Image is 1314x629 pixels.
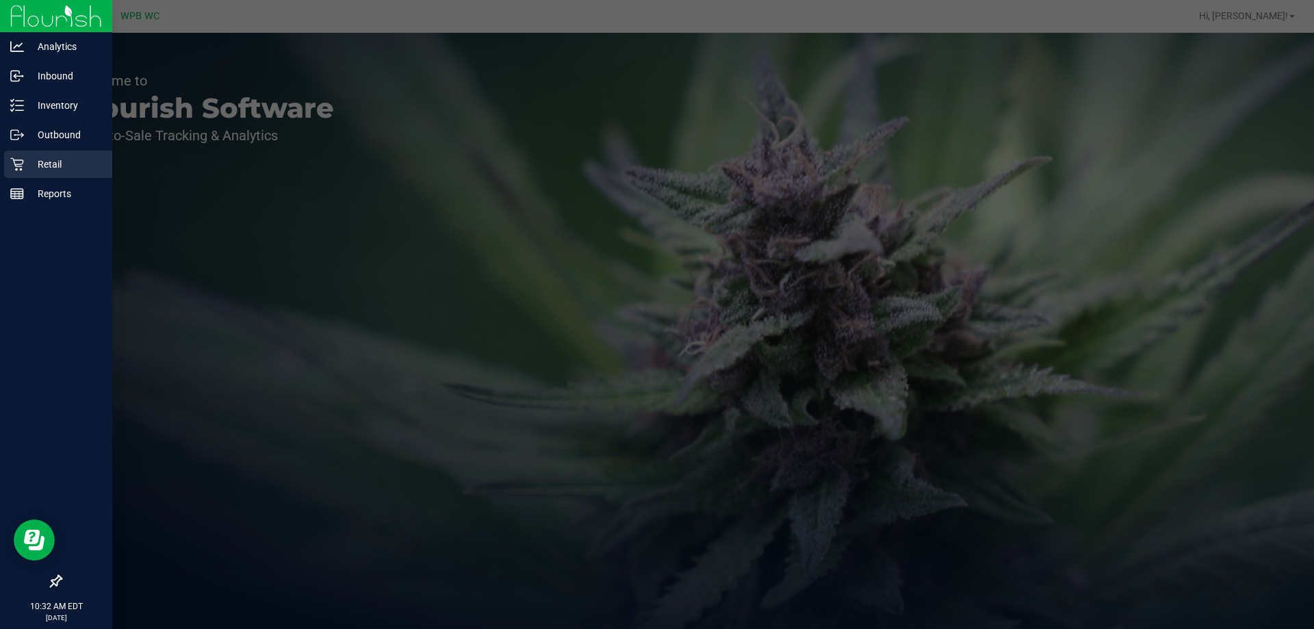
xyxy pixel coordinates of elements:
[10,40,24,53] inline-svg: Analytics
[24,97,106,114] p: Inventory
[10,157,24,171] inline-svg: Retail
[10,187,24,201] inline-svg: Reports
[14,519,55,561] iframe: Resource center
[6,613,106,623] p: [DATE]
[24,127,106,143] p: Outbound
[24,156,106,172] p: Retail
[24,38,106,55] p: Analytics
[10,69,24,83] inline-svg: Inbound
[24,68,106,84] p: Inbound
[6,600,106,613] p: 10:32 AM EDT
[10,99,24,112] inline-svg: Inventory
[10,128,24,142] inline-svg: Outbound
[24,185,106,202] p: Reports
